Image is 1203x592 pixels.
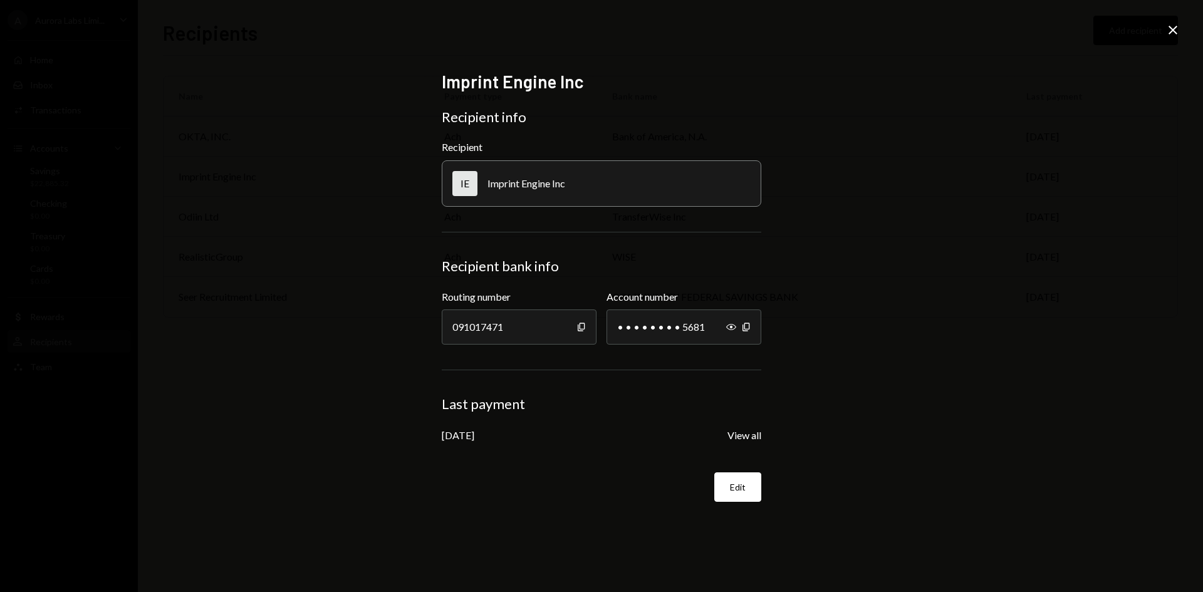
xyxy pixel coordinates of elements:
div: Last payment [442,395,761,413]
button: View all [727,429,761,442]
div: Recipient info [442,108,761,126]
h2: Imprint Engine Inc [442,70,761,94]
div: Recipient bank info [442,257,761,275]
div: 091017471 [442,309,596,345]
div: [DATE] [442,429,474,441]
div: Recipient [442,141,761,153]
label: Account number [607,289,761,304]
label: Routing number [442,289,596,304]
button: Edit [714,472,761,502]
div: Imprint Engine Inc [487,177,565,189]
div: • • • • • • • • 5681 [607,309,761,345]
div: IE [452,171,477,196]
